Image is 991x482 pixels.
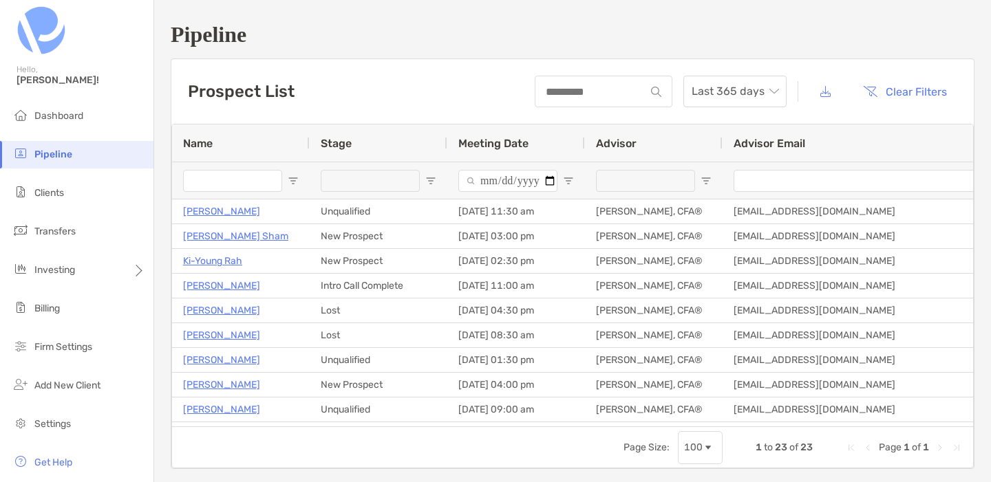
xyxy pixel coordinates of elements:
[701,175,712,186] button: Open Filter Menu
[183,302,260,319] a: [PERSON_NAME]
[624,441,670,453] div: Page Size:
[585,274,723,298] div: [PERSON_NAME], CFA®
[12,453,29,470] img: get-help icon
[188,82,295,101] h3: Prospect List
[12,261,29,277] img: investing icon
[310,224,447,248] div: New Prospect
[310,199,447,223] div: Unqualified
[935,442,946,453] div: Next Page
[183,426,260,443] a: [PERSON_NAME]
[447,274,585,298] div: [DATE] 11:00 am
[923,441,929,453] span: 1
[34,226,76,237] span: Transfers
[585,323,723,347] div: [PERSON_NAME], CFA®
[34,418,71,430] span: Settings
[585,199,723,223] div: [PERSON_NAME], CFA®
[458,137,529,150] span: Meeting Date
[585,373,723,397] div: [PERSON_NAME], CFA®
[951,442,962,453] div: Last Page
[853,76,957,107] button: Clear Filters
[310,397,447,421] div: Unqualified
[425,175,436,186] button: Open Filter Menu
[862,442,873,453] div: Previous Page
[756,441,762,453] span: 1
[310,323,447,347] div: Lost
[458,170,557,192] input: Meeting Date Filter Input
[692,76,778,107] span: Last 365 days
[310,298,447,322] div: Lost
[183,277,260,294] a: [PERSON_NAME]
[34,380,100,391] span: Add New Client
[34,457,72,468] span: Get Help
[183,203,260,220] a: [PERSON_NAME]
[288,175,299,186] button: Open Filter Menu
[183,376,260,393] a: [PERSON_NAME]
[12,338,29,354] img: firm-settings icon
[447,249,585,273] div: [DATE] 02:30 pm
[447,323,585,347] div: [DATE] 08:30 am
[183,137,213,150] span: Name
[684,441,703,453] div: 100
[879,441,902,453] span: Page
[447,224,585,248] div: [DATE] 03:00 pm
[678,431,723,464] div: Page Size
[12,376,29,393] img: add_new_client icon
[183,252,242,270] a: Ki-Young Rah
[596,137,637,150] span: Advisor
[183,228,288,245] a: [PERSON_NAME] Sham
[310,274,447,298] div: Intro Call Complete
[447,373,585,397] div: [DATE] 04:00 pm
[775,441,787,453] span: 23
[183,170,282,192] input: Name Filter Input
[585,249,723,273] div: [PERSON_NAME], CFA®
[585,224,723,248] div: [PERSON_NAME], CFA®
[12,222,29,239] img: transfers icon
[310,249,447,273] div: New Prospect
[34,110,83,122] span: Dashboard
[17,74,145,86] span: [PERSON_NAME]!
[447,397,585,421] div: [DATE] 09:00 am
[34,341,92,353] span: Firm Settings
[321,137,352,150] span: Stage
[447,298,585,322] div: [DATE] 04:30 pm
[310,373,447,397] div: New Prospect
[183,401,260,418] a: [PERSON_NAME]
[447,422,585,446] div: [DATE] 04:00 pm
[764,441,773,453] span: to
[846,442,857,453] div: First Page
[585,397,723,421] div: [PERSON_NAME], CFA®
[34,187,64,199] span: Clients
[183,327,260,344] a: [PERSON_NAME]
[12,145,29,162] img: pipeline icon
[734,137,805,150] span: Advisor Email
[34,149,72,160] span: Pipeline
[34,303,60,314] span: Billing
[310,348,447,372] div: Unqualified
[904,441,910,453] span: 1
[171,22,974,47] h1: Pipeline
[651,87,661,97] img: input icon
[12,107,29,123] img: dashboard icon
[585,348,723,372] div: [PERSON_NAME], CFA®
[912,441,921,453] span: of
[585,298,723,322] div: [PERSON_NAME], CFA®
[12,299,29,316] img: billing icon
[585,422,723,446] div: [PERSON_NAME], CFA®
[563,175,574,186] button: Open Filter Menu
[789,441,798,453] span: of
[12,184,29,200] img: clients icon
[183,351,260,369] a: [PERSON_NAME]
[12,415,29,431] img: settings icon
[310,422,447,446] div: Unqualified
[447,348,585,372] div: [DATE] 01:30 pm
